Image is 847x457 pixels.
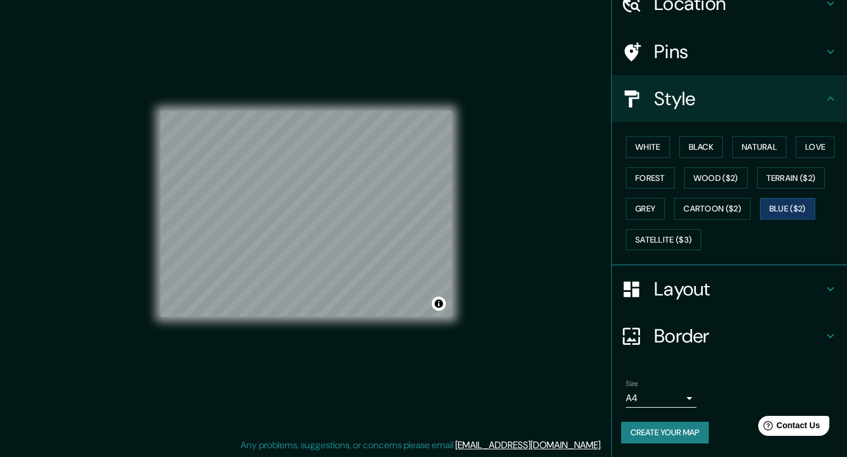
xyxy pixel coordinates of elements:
[612,312,847,359] div: Border
[626,198,665,220] button: Grey
[161,111,452,317] canvas: Map
[654,324,823,348] h4: Border
[602,438,604,452] div: .
[432,297,446,311] button: Toggle attribution
[742,411,834,444] iframe: Help widget launcher
[654,87,823,110] h4: Style
[612,75,847,122] div: Style
[757,167,825,189] button: Terrain ($2)
[626,136,670,158] button: White
[760,198,815,220] button: Blue ($2)
[626,389,696,408] div: A4
[654,277,823,301] h4: Layout
[612,266,847,312] div: Layout
[679,136,723,158] button: Black
[621,422,709,443] button: Create your map
[626,167,675,189] button: Forest
[732,136,786,158] button: Natural
[455,439,601,451] a: [EMAIL_ADDRESS][DOMAIN_NAME]
[612,28,847,75] div: Pins
[674,198,751,220] button: Cartoon ($2)
[626,379,638,389] label: Size
[604,438,606,452] div: .
[654,40,823,63] h4: Pins
[626,229,701,251] button: Satellite ($3)
[684,167,748,189] button: Wood ($2)
[796,136,835,158] button: Love
[241,438,602,452] p: Any problems, suggestions, or concerns please email .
